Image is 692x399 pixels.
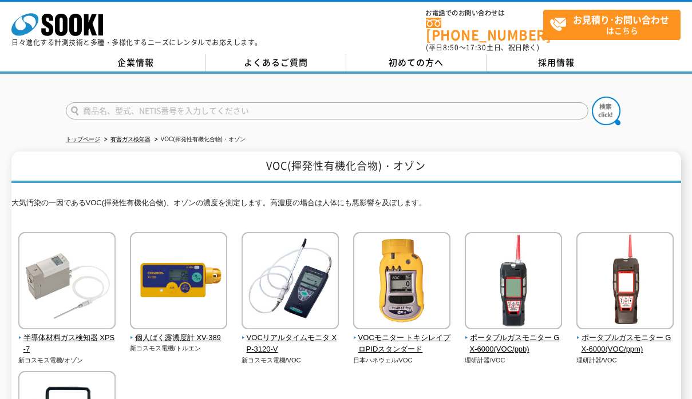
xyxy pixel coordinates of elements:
span: 8:50 [443,42,459,53]
a: 個人ばく露濃度計 XV-389 [130,321,228,344]
a: 採用情報 [487,54,627,71]
a: よくあるご質問 [206,54,346,71]
a: [PHONE_NUMBER] [426,18,543,41]
img: ポータブルガスモニター GX-6000(VOC/ppm) [576,232,674,332]
a: ポータブルガスモニター GX-6000(VOC/ppb) [465,321,563,356]
strong: お見積り･お問い合わせ [573,13,669,26]
span: 初めての方へ [389,56,444,69]
input: 商品名、型式、NETIS番号を入力してください [66,102,588,119]
p: 理研計器/VOC [576,356,674,365]
p: 新コスモス電機/VOC [242,356,339,365]
img: VOCモニター トキシレイプロPIDスタンダード [353,232,450,332]
span: ポータブルガスモニター GX-6000(VOC/ppm) [576,332,674,356]
p: 日々進化する計測技術と多種・多様化するニーズにレンタルでお応えします。 [11,39,262,46]
img: btn_search.png [592,97,620,125]
a: お見積り･お問い合わせはこちら [543,10,681,40]
span: (平日 ～ 土日、祝日除く) [426,42,539,53]
img: 個人ばく露濃度計 XV-389 [130,232,227,332]
a: トップページ [66,136,100,142]
a: VOCモニター トキシレイプロPIDスタンダード [353,321,451,356]
span: VOCリアルタイムモニタ XP-3120-V [242,332,339,356]
a: VOCリアルタイムモニタ XP-3120-V [242,321,339,356]
p: 日本ハネウェル/VOC [353,356,451,365]
p: 新コスモス電機/トルエン [130,344,228,353]
span: はこちら [549,10,680,39]
a: 有害ガス検知器 [110,136,151,142]
img: VOCリアルタイムモニタ XP-3120-V [242,232,339,332]
img: ポータブルガスモニター GX-6000(VOC/ppb) [465,232,562,332]
span: 個人ばく露濃度計 XV-389 [130,332,228,344]
span: 17:30 [466,42,487,53]
img: 半導体材料ガス検知器 XPS-7 [18,232,116,332]
span: VOCモニター トキシレイプロPIDスタンダード [353,332,451,356]
a: 半導体材料ガス検知器 XPS-7 [18,321,116,356]
p: 大気汚染の一因であるVOC(揮発性有機化合物)、オゾンの濃度を測定します。高濃度の場合は人体にも悪影響を及ぼします。 [11,197,681,215]
span: ポータブルガスモニター GX-6000(VOC/ppb) [465,332,563,356]
li: VOC(揮発性有機化合物)・オゾン [152,134,246,146]
a: ポータブルガスモニター GX-6000(VOC/ppm) [576,321,674,356]
span: お電話でのお問い合わせは [426,10,543,17]
a: 企業情報 [66,54,206,71]
h1: VOC(揮発性有機化合物)・オゾン [11,151,681,183]
p: 理研計器/VOC [465,356,563,365]
p: 新コスモス電機/オゾン [18,356,116,365]
span: 半導体材料ガス検知器 XPS-7 [18,332,116,356]
a: 初めての方へ [346,54,487,71]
